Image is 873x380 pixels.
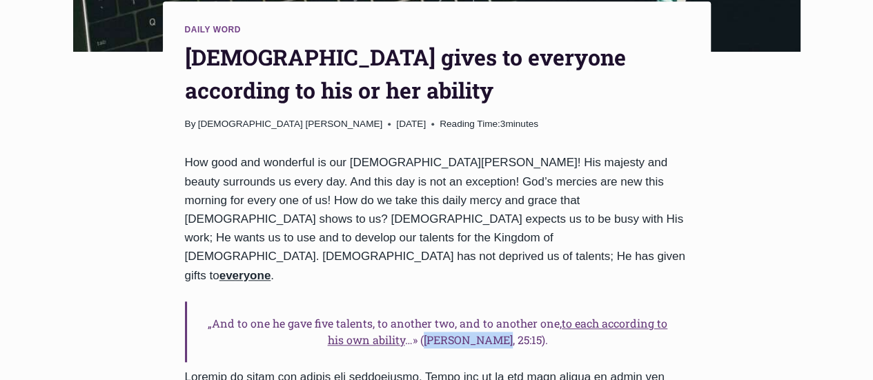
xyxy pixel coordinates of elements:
a: [DEMOGRAPHIC_DATA] [PERSON_NAME] [198,119,383,129]
a: Daily Word [185,25,241,34]
span: By [185,117,196,132]
span: minutes [505,119,538,129]
span: 3 [440,117,538,132]
h6: „And to one he gave five talents, to another two, and to another one, …» ([PERSON_NAME], 25:15). [185,301,689,362]
time: [DATE] [396,117,426,132]
span: Reading Time: [440,119,500,129]
u: to each according to his own ability [328,316,668,347]
h1: [DEMOGRAPHIC_DATA] gives to everyone according to his or her ability [185,41,689,107]
u: everyone [219,269,271,282]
